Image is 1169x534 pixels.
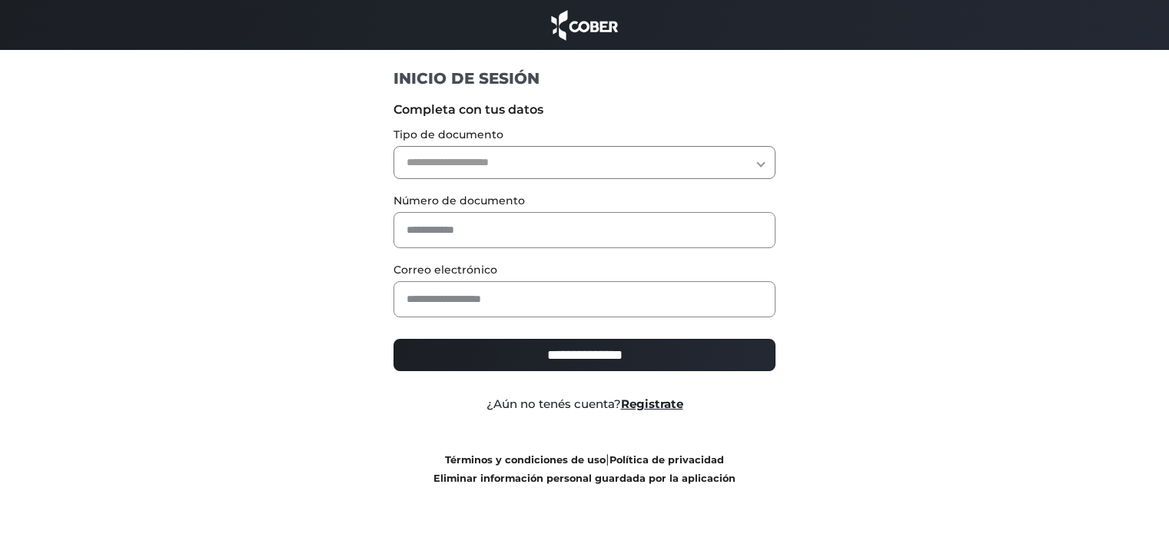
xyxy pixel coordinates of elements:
[382,396,787,413] div: ¿Aún no tenés cuenta?
[394,127,775,143] label: Tipo de documento
[547,8,623,42] img: cober_marca.png
[394,68,775,88] h1: INICIO DE SESIÓN
[394,262,775,278] label: Correo electrónico
[382,450,787,487] div: |
[609,454,724,466] a: Política de privacidad
[433,473,736,484] a: Eliminar información personal guardada por la aplicación
[394,193,775,209] label: Número de documento
[621,396,683,411] a: Registrate
[394,101,775,119] label: Completa con tus datos
[445,454,606,466] a: Términos y condiciones de uso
